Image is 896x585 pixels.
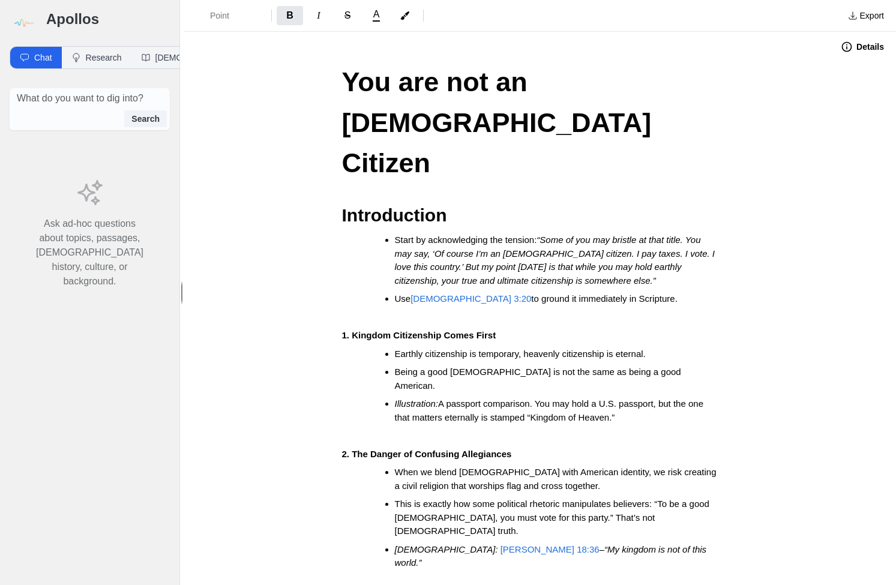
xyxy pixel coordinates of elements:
[286,10,293,20] span: B
[395,398,439,409] em: Illustration:
[841,6,891,25] button: Export
[124,110,167,127] button: Search
[317,10,320,20] span: I
[363,7,389,24] button: A
[342,449,512,459] strong: 2. The Danger of Confusing Allegiances
[395,235,718,286] em: “Some of you may bristle at that title. You may say, ‘Of course I’m an [DEMOGRAPHIC_DATA] citizen...
[305,6,332,25] button: Format Italics
[395,499,712,536] span: This is exactly how some political rhetoric manipulates believers: “To be a good [DEMOGRAPHIC_DAT...
[342,205,447,225] strong: Introduction
[373,10,380,19] span: A
[131,47,259,68] button: [DEMOGRAPHIC_DATA]
[395,467,719,491] span: When we blend [DEMOGRAPHIC_DATA] with American identity, we risk creating a civil religion that w...
[395,293,411,304] span: Use
[46,10,170,29] h3: Apollos
[344,10,351,20] span: S
[10,10,37,37] img: logo
[342,67,659,178] span: You are not an [DEMOGRAPHIC_DATA] Citizen
[395,398,706,422] span: A passport comparison. You may hold a U.S. passport, but the one that matters eternally is stampe...
[395,349,646,359] span: Earthly citizenship is temporary, heavenly citizenship is eternal.
[600,544,604,554] span: –
[395,367,684,391] span: Being a good [DEMOGRAPHIC_DATA] is not the same as being a good American.
[10,47,62,68] button: Chat
[210,10,252,22] span: Point
[834,37,891,56] button: Details
[62,47,131,68] button: Research
[188,5,266,26] button: Formatting Options
[531,293,677,304] span: to ground it immediately in Scripture.
[277,6,303,25] button: Format Bold
[36,217,143,289] p: Ask ad-hoc questions about topics, passages, [DEMOGRAPHIC_DATA] history, culture, or background.
[334,6,361,25] button: Format Strikethrough
[395,544,498,554] em: [DEMOGRAPHIC_DATA]:
[395,235,537,245] span: Start by acknowledging the tension:
[342,330,496,340] strong: 1. Kingdom Citizenship Comes First
[410,293,531,304] a: [DEMOGRAPHIC_DATA] 3:20
[501,544,600,554] a: [PERSON_NAME] 18:36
